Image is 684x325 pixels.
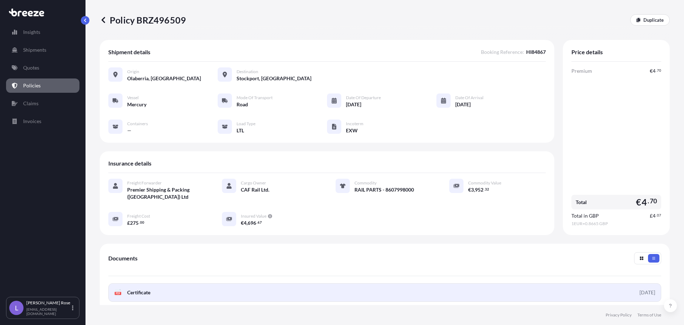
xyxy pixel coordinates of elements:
span: 1 EUR = 0.8665 GBP [571,221,661,227]
a: Invoices [6,114,79,128]
span: Olaberria, [GEOGRAPHIC_DATA] [127,75,201,82]
span: [DATE] [346,101,361,108]
span: 70 [657,69,661,72]
span: . [656,214,657,217]
span: . [656,69,657,72]
p: Duplicate [643,16,664,24]
span: 00 [140,221,144,224]
span: EXW [346,127,358,134]
span: , [247,220,248,225]
span: Road [237,101,248,108]
span: Shipment details [108,49,150,56]
span: Incoterm [346,121,363,127]
span: Destination [237,69,258,75]
span: € [636,198,641,207]
p: [EMAIL_ADDRESS][DOMAIN_NAME] [26,307,71,316]
span: Origin [127,69,139,75]
p: [PERSON_NAME] Rose [26,300,71,306]
span: 3 [471,187,474,192]
a: Duplicate [630,14,670,26]
p: Insights [23,29,40,36]
p: Invoices [23,118,41,125]
p: Policies [23,82,41,89]
span: 275 [130,220,139,225]
span: 4 [653,213,655,218]
span: Total [576,199,587,206]
span: Mercury [127,101,146,108]
span: Date of Departure [346,95,381,101]
span: 67 [258,221,262,224]
span: Premium [571,67,592,75]
span: LTL [237,127,244,134]
span: Price details [571,49,603,56]
span: Certificate [127,289,150,296]
span: — [127,127,131,134]
span: , [474,187,475,192]
span: . [139,221,140,224]
span: 4 [642,198,647,207]
span: £ [127,220,130,225]
span: HI84867 [526,49,546,56]
span: . [648,199,649,203]
span: Insured Value [241,213,266,219]
span: Total in GBP [571,212,599,219]
span: 4 [653,68,655,73]
span: Booking Reference : [481,49,524,56]
span: 952 [475,187,483,192]
a: Shipments [6,43,79,57]
span: Freight Forwarder [127,180,162,186]
span: Insurance details [108,160,151,167]
span: 32 [485,188,489,191]
a: Claims [6,96,79,111]
span: Date of Arrival [455,95,483,101]
a: Policies [6,78,79,93]
span: RAIL PARTS - 8607998000 [354,186,414,193]
span: CAF Rail Ltd. [241,186,269,193]
span: . [484,188,484,191]
span: Cargo Owner [241,180,266,186]
span: Documents [108,255,138,262]
span: Commodity [354,180,377,186]
a: PDFCertificate[DATE] [108,283,661,302]
text: PDF [116,292,120,295]
a: Insights [6,25,79,39]
span: Premier Shipping & Packing ([GEOGRAPHIC_DATA]) Ltd [127,186,205,200]
p: Policy BRZ496509 [100,14,186,26]
span: Containers [127,121,148,127]
span: L [15,304,18,311]
span: [DATE] [455,101,471,108]
span: Load Type [237,121,255,127]
span: Vessel [127,95,139,101]
span: 70 [650,199,657,203]
span: Commodity Value [468,180,501,186]
span: Mode of Transport [237,95,273,101]
p: Claims [23,100,38,107]
p: Quotes [23,64,39,71]
span: € [241,220,244,225]
a: Privacy Policy [606,312,632,318]
span: 696 [248,220,256,225]
span: £ [650,213,653,218]
span: € [650,68,653,73]
span: Stockport, [GEOGRAPHIC_DATA] [237,75,311,82]
span: 07 [657,214,661,217]
div: [DATE] [639,289,655,296]
span: Freight Cost [127,213,150,219]
span: € [468,187,471,192]
a: Terms of Use [637,312,661,318]
span: 4 [244,220,247,225]
a: Quotes [6,61,79,75]
p: Shipments [23,46,46,54]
